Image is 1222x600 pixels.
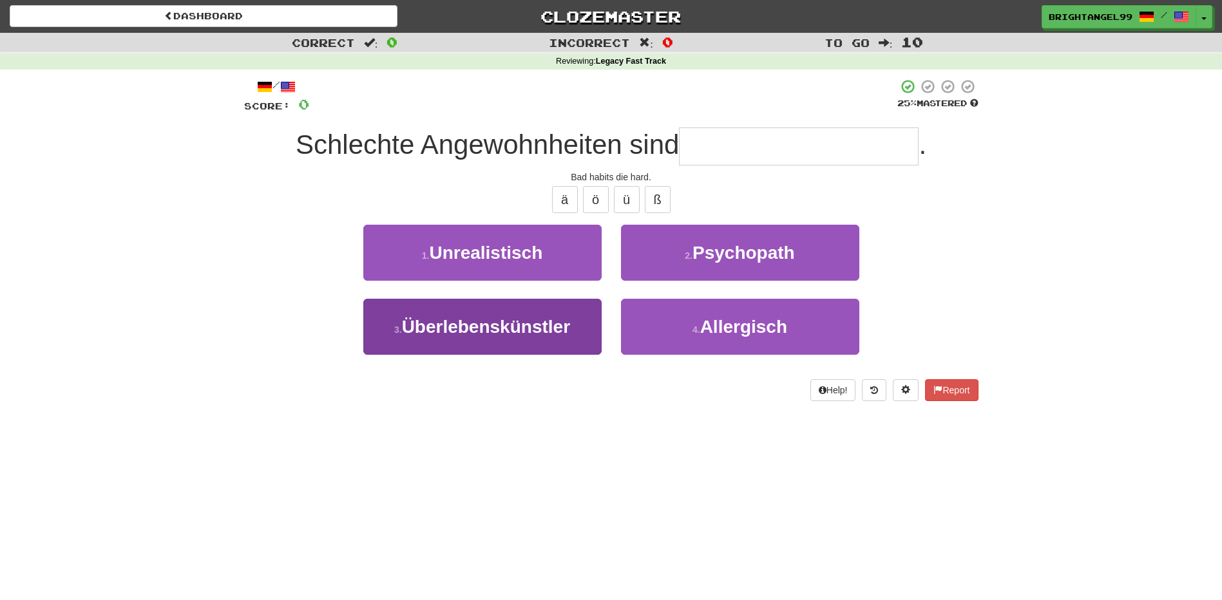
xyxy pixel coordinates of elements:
[402,317,570,337] span: Überlebenskünstler
[394,324,402,335] small: 3 .
[596,57,666,66] strong: Legacy Fast Track
[244,171,979,183] div: Bad habits die hard.
[363,299,602,355] button: 3.Überlebenskünstler
[292,36,355,49] span: Correct
[901,34,923,50] span: 10
[387,34,397,50] span: 0
[645,186,671,213] button: ß
[825,36,870,49] span: To go
[925,379,978,401] button: Report
[692,324,700,335] small: 4 .
[621,225,859,281] button: 2.Psychopath
[810,379,856,401] button: Help!
[897,98,979,109] div: Mastered
[364,37,378,48] span: :
[1161,10,1167,19] span: /
[685,250,692,261] small: 2 .
[583,186,609,213] button: ö
[429,243,542,263] span: Unrealistisch
[662,34,673,50] span: 0
[244,79,309,95] div: /
[879,37,893,48] span: :
[417,5,805,28] a: Clozemaster
[1042,5,1196,28] a: brightangel99 /
[639,37,653,48] span: :
[692,243,795,263] span: Psychopath
[897,98,917,108] span: 25 %
[244,100,291,111] span: Score:
[1049,11,1132,23] span: brightangel99
[552,186,578,213] button: ä
[919,129,926,160] span: .
[614,186,640,213] button: ü
[363,225,602,281] button: 1.Unrealistisch
[700,317,787,337] span: Allergisch
[296,129,679,160] span: Schlechte Angewohnheiten sind
[549,36,630,49] span: Incorrect
[10,5,397,27] a: Dashboard
[422,250,430,261] small: 1 .
[298,96,309,112] span: 0
[862,379,886,401] button: Round history (alt+y)
[621,299,859,355] button: 4.Allergisch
